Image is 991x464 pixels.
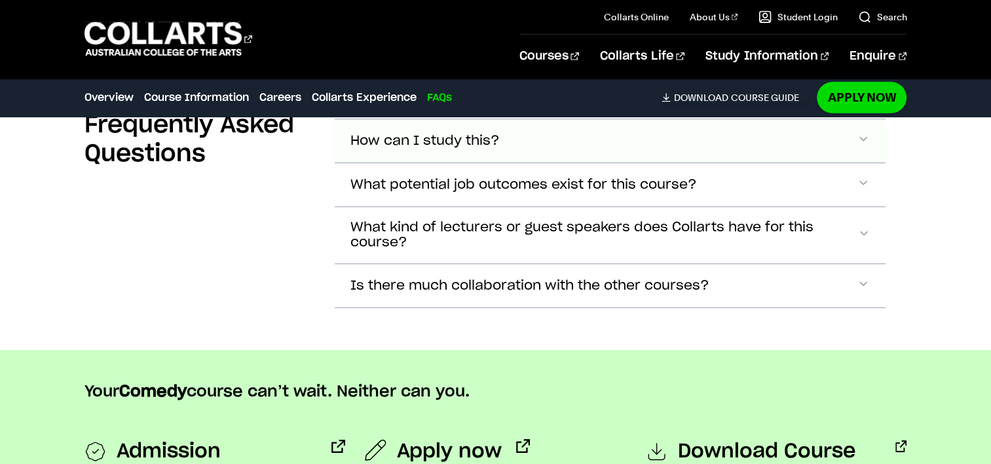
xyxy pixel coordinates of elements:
span: What kind of lecturers or guest speakers does Collarts have for this course? [350,220,857,250]
span: What potential job outcomes exist for this course? [350,178,697,193]
a: Courses [519,35,579,78]
span: How can I study this? [350,134,500,149]
span: Apply now [397,439,502,464]
a: Overview [84,90,134,106]
button: What potential job outcomes exist for this course? [335,163,886,206]
a: Course Information [144,90,249,106]
a: Careers [259,90,301,106]
p: Your course can’t wait. Neither can you. [84,381,907,402]
a: Study Information [705,35,829,78]
a: Apply now [365,439,530,464]
span: Download [673,92,728,104]
h2: Frequently Asked Questions [84,111,314,168]
a: FAQs [427,90,452,106]
a: DownloadCourse Guide [662,92,809,104]
a: Collarts Experience [312,90,417,106]
section: Accordion Section [84,85,907,350]
a: Student Login [758,10,837,24]
a: Search [858,10,907,24]
strong: Comedy [119,384,187,400]
button: Is there much collaboration with the other courses? [335,264,886,307]
a: Apply Now [817,82,907,113]
button: How can I study this? [335,119,886,163]
button: What kind of lecturers or guest speakers does Collarts have for this course? [335,207,886,263]
a: About Us [690,10,738,24]
span: Is there much collaboration with the other courses? [350,279,709,294]
a: Collarts Online [604,10,669,24]
div: Go to homepage [84,20,252,58]
a: Enquire [850,35,907,78]
a: Collarts Life [600,35,684,78]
